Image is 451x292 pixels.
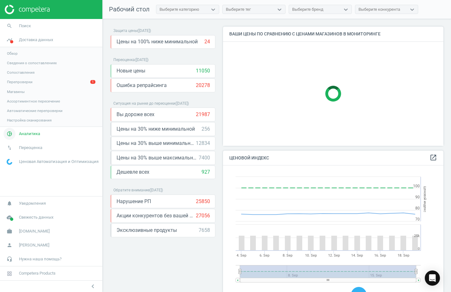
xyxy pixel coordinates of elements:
[196,111,210,118] div: 21987
[418,247,420,251] text: 0
[3,211,15,223] i: cloud_done
[117,227,177,234] span: Эксклюзивные продукты
[430,154,437,162] a: open_in_new
[328,253,340,258] tspan: 12. Sep
[196,82,210,89] div: 20278
[19,145,42,151] span: Переоценка
[137,28,151,33] span: ( [DATE] )
[109,5,150,13] span: Рабочий стол
[117,140,196,147] span: Цены на 30% выше минимальной
[430,154,437,161] i: open_in_new
[414,234,420,238] text: 25k
[117,169,149,176] span: Дешевле всех
[113,58,135,62] span: Переоценка
[117,198,151,205] span: Нарушение РП
[7,99,60,104] span: Ассортиментное пересечение
[3,253,15,265] i: headset_mic
[90,80,95,84] span: 1
[19,214,53,220] span: Свежесть данных
[7,51,18,56] span: Обзор
[425,270,440,286] div: Open Intercom Messenger
[358,7,400,12] div: Выберите конкурента
[19,131,40,137] span: Аналитика
[226,7,251,12] div: Выберите тег
[3,34,15,46] i: timeline
[85,282,101,290] button: chevron_left
[7,108,63,113] span: Автоматические перепроверки
[117,154,199,161] span: Цены на 30% выше максимальной
[423,186,427,212] tspan: Ценовой индекс
[199,154,210,161] div: 7400
[19,201,46,206] span: Уведомления
[3,225,15,237] i: work
[196,140,210,147] div: 12834
[113,188,149,192] span: Обратите внимание
[199,227,210,234] div: 7658
[305,253,317,258] tspan: 10. Sep
[19,37,53,43] span: Доставка данных
[7,60,57,65] span: Сведения о сопоставлениях
[117,212,196,219] span: Акции конкурентов без вашей реакции
[223,27,443,41] h4: Ваши цены по сравнению с ценами магазинов в мониторинге
[3,197,15,209] i: notifications
[237,253,246,258] tspan: 4. Sep
[7,118,51,123] span: Настройка сканирования
[196,212,210,219] div: 27056
[117,82,167,89] span: Ошибка репрайсинга
[415,195,420,199] text: 90
[292,7,323,12] div: Выберите бренд
[3,20,15,32] i: search
[398,253,409,258] tspan: 18. Sep
[7,159,12,165] img: wGWNvw8QSZomAAAAABJRU5ErkJggg==
[204,38,210,45] div: 24
[149,188,163,192] span: ( [DATE] )
[374,253,386,258] tspan: 16. Sep
[117,111,154,118] span: Вы дороже всех
[3,142,15,154] i: swap_vert
[117,38,198,45] span: Цены на 100% ниже минимальной
[283,253,292,258] tspan: 8. Sep
[7,70,34,75] span: Сопоставления
[201,126,210,133] div: 256
[351,253,363,258] tspan: 14. Sep
[175,101,189,106] span: ( [DATE] )
[3,239,15,251] i: person
[3,128,15,140] i: pie_chart_outlined
[113,28,137,33] span: Защита цены
[201,169,210,176] div: 927
[117,67,145,74] span: Новые цены
[415,217,420,221] text: 70
[113,101,175,106] span: Ситуация на рынке до переоценки
[117,126,195,133] span: Цены на 30% ниже минимальной
[19,23,31,29] span: Поиск
[19,228,50,234] span: [DOMAIN_NAME]
[196,67,210,74] div: 11050
[7,79,33,84] span: Перепроверки
[19,159,99,165] span: Ценовая Автоматизация и Оптимизация
[415,206,420,210] text: 80
[135,58,148,62] span: ( [DATE] )
[19,242,49,248] span: [PERSON_NAME]
[5,5,50,14] img: ajHJNr6hYgQAAAAASUVORK5CYII=
[159,7,199,12] div: Выберите категорию
[7,89,25,94] span: Магазины
[260,253,269,258] tspan: 6. Sep
[89,283,97,290] i: chevron_left
[223,151,443,165] h4: Ценовой индекс
[19,256,62,262] span: Нужна наша помощь?
[19,270,56,276] span: Competera Products
[413,184,420,188] text: 100
[196,198,210,205] div: 25850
